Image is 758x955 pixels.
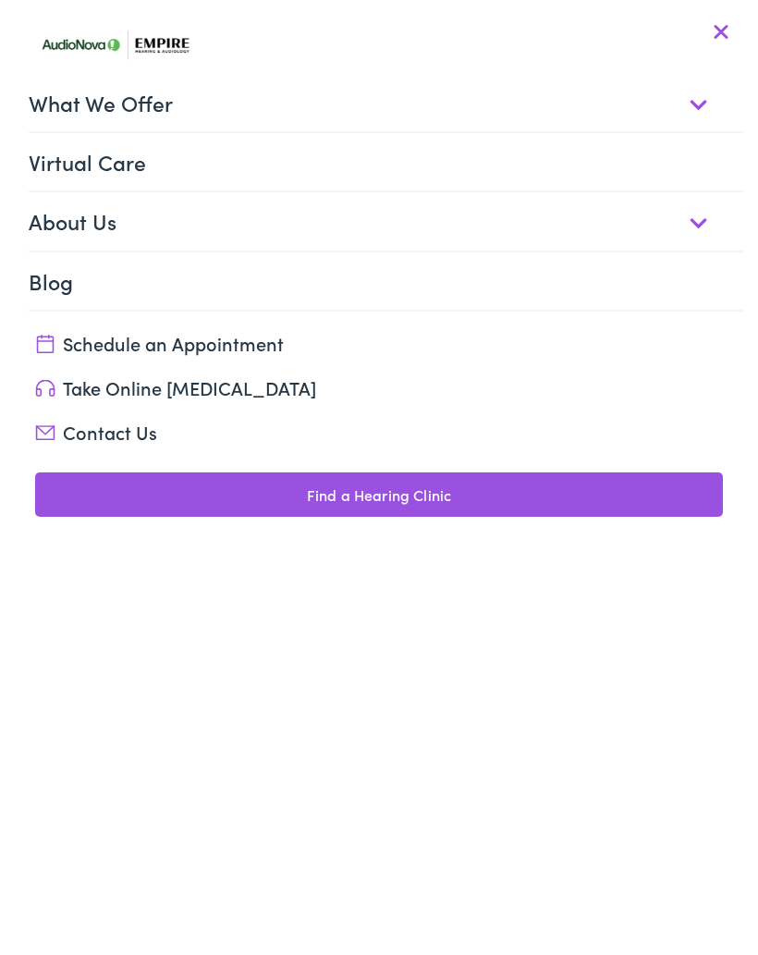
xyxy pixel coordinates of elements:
img: utility icon [35,380,55,398]
a: What We Offer [29,74,742,131]
img: utility icon [35,487,55,506]
a: Blog [29,252,742,310]
a: About Us [29,192,742,250]
a: Schedule an Appointment [35,330,722,356]
a: Find a Hearing Clinic [35,472,722,517]
img: utility icon [35,335,55,353]
a: Virtual Care [29,133,742,190]
img: utility icon [35,425,55,440]
a: Take Online [MEDICAL_DATA] [35,374,722,400]
a: Contact Us [35,419,722,445]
